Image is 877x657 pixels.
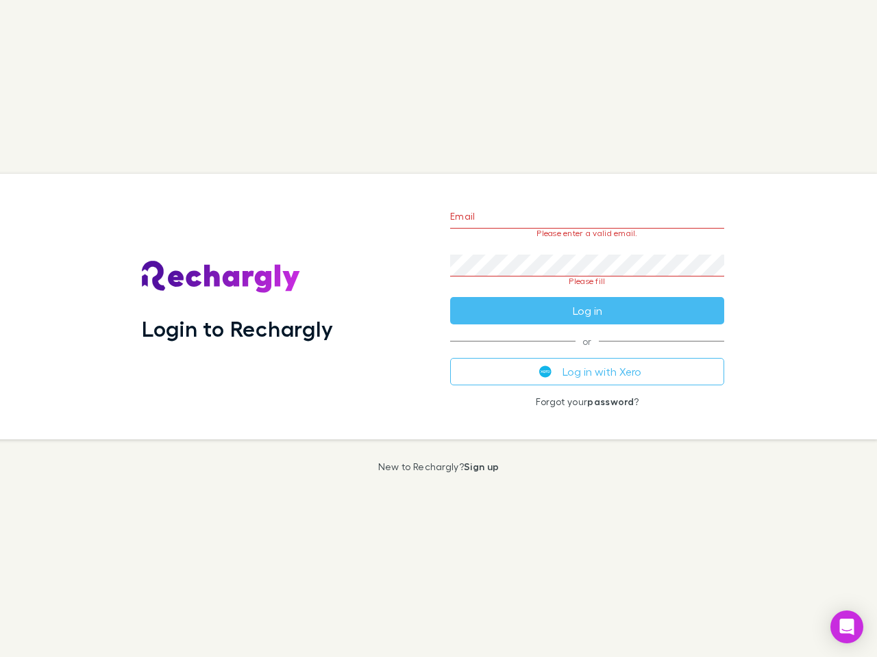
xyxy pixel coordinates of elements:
button: Log in with Xero [450,358,724,385]
p: Please fill [450,276,724,286]
div: Open Intercom Messenger [830,610,863,643]
img: Rechargly's Logo [142,261,301,294]
button: Log in [450,297,724,324]
h1: Login to Rechargly [142,315,333,342]
p: Forgot your ? [450,396,724,407]
a: Sign up [464,461,499,472]
p: New to Rechargly? [378,461,499,472]
img: Xero's logo [539,365,552,378]
p: Please enter a valid email. [450,229,724,238]
a: password [587,396,634,407]
span: or [450,341,724,342]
